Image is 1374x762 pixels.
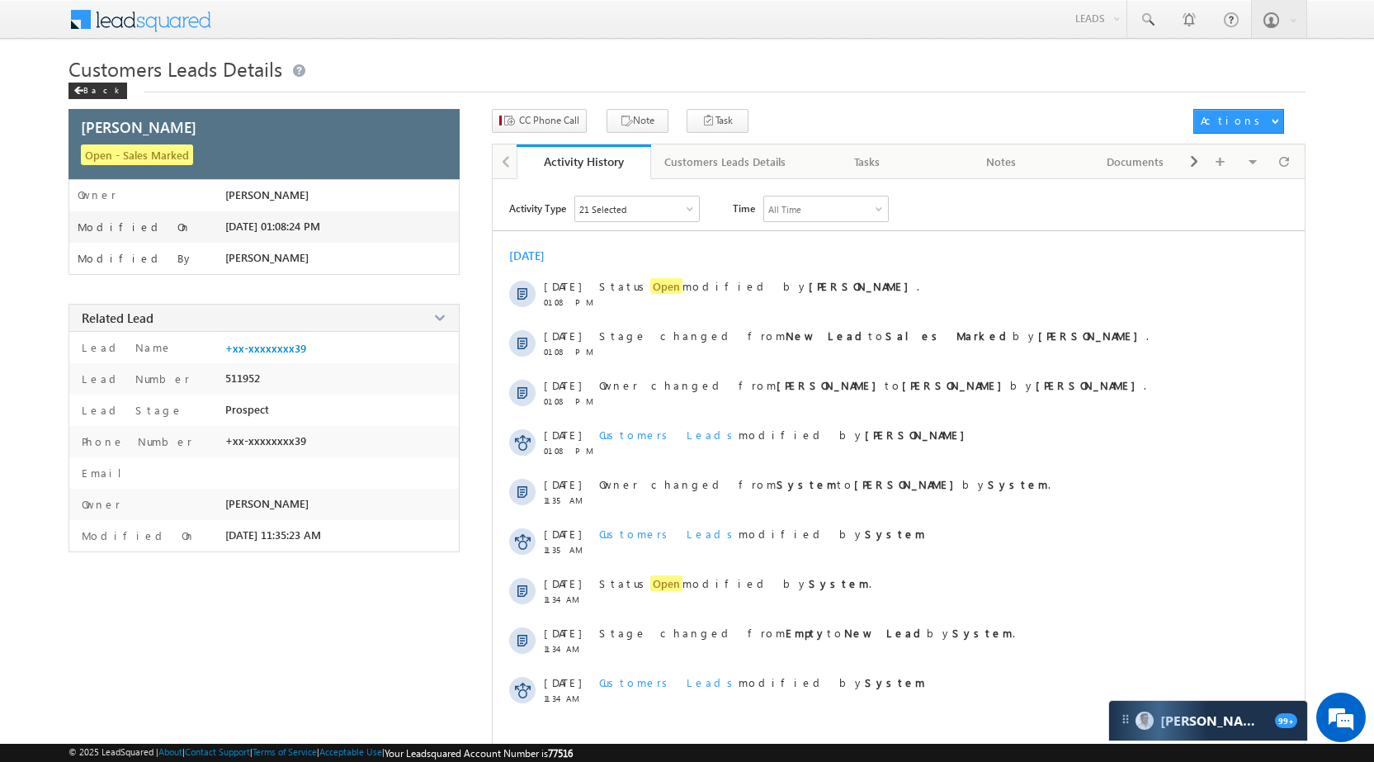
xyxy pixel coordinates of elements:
[544,626,581,640] span: [DATE]
[78,372,190,386] label: Lead Number
[509,248,563,263] div: [DATE]
[1038,329,1146,343] strong: [PERSON_NAME]
[599,278,919,294] span: Status modified by .
[225,251,309,264] span: [PERSON_NAME]
[952,626,1013,640] strong: System
[687,109,748,133] button: Task
[854,477,962,491] strong: [PERSON_NAME]
[607,109,668,133] button: Note
[81,144,193,165] span: Open - Sales Marked
[68,55,282,82] span: Customers Leads Details
[544,477,581,491] span: [DATE]
[777,378,885,392] strong: [PERSON_NAME]
[544,297,593,307] span: 01:08 PM
[185,746,250,757] a: Contact Support
[1069,144,1203,179] a: Documents
[786,626,827,640] strong: Empty
[544,675,581,689] span: [DATE]
[902,378,1010,392] strong: [PERSON_NAME]
[599,329,1149,343] span: Stage changed from to by .
[935,144,1069,179] a: Notes
[599,527,925,541] span: modified by
[529,154,639,169] div: Activity History
[544,693,593,703] span: 11:34 AM
[844,626,927,640] strong: New Lead
[544,428,581,442] span: [DATE]
[544,594,593,604] span: 11:34 AM
[548,747,573,760] span: 77516
[865,428,973,442] strong: [PERSON_NAME]
[544,329,581,343] span: [DATE]
[78,252,194,265] label: Modified By
[544,446,593,456] span: 01:08 PM
[599,428,739,442] span: Customers Leads
[865,675,925,689] strong: System
[492,109,587,133] button: CC Phone Call
[1036,378,1144,392] strong: [PERSON_NAME]
[786,329,868,343] strong: New Lead
[599,477,1051,491] span: Owner changed from to by .
[1136,712,1154,730] img: Carter
[544,644,593,654] span: 11:34 AM
[948,152,1055,172] div: Notes
[544,495,593,505] span: 11:35 AM
[225,434,306,447] span: +xx-xxxxxxxx39
[988,477,1048,491] strong: System
[544,347,593,357] span: 01:08 PM
[768,204,801,215] div: All Time
[1201,113,1266,128] div: Actions
[599,675,739,689] span: Customers Leads
[78,188,116,201] label: Owner
[651,144,800,179] a: Customers Leads Details
[225,528,321,542] span: [DATE] 11:35:23 AM
[78,220,191,234] label: Modified On
[599,626,1015,640] span: Stage changed from to by .
[544,378,581,392] span: [DATE]
[253,746,317,757] a: Terms of Service
[225,188,309,201] span: [PERSON_NAME]
[385,747,573,760] span: Your Leadsquared Account Number is
[517,144,651,179] a: Activity History
[225,220,320,233] span: [DATE] 01:08:24 PM
[68,83,127,99] div: Back
[885,329,1013,343] strong: Sales Marked
[68,746,573,760] span: © 2025 LeadSquared | | | | |
[509,196,566,220] span: Activity Type
[1108,700,1308,741] div: carter-dragCarter[PERSON_NAME]99+
[809,576,869,590] strong: System
[78,497,120,511] label: Owner
[599,675,925,689] span: modified by
[158,746,182,757] a: About
[78,403,183,417] label: Lead Stage
[1160,712,1267,730] span: Carter
[544,279,581,293] span: [DATE]
[599,378,1146,392] span: Owner changed from to by .
[78,434,192,448] label: Phone Number
[78,340,172,354] label: Lead Name
[78,528,196,542] label: Modified On
[81,116,196,137] span: [PERSON_NAME]
[544,527,581,541] span: [DATE]
[579,204,626,215] div: 21 Selected
[777,477,837,491] strong: System
[225,342,306,355] a: +xx-xxxxxxxx39
[814,152,920,172] div: Tasks
[664,152,786,172] div: Customers Leads Details
[544,545,593,555] span: 11:35 AM
[599,527,739,541] span: Customers Leads
[809,279,917,293] strong: [PERSON_NAME]
[225,372,260,385] span: 511952
[800,144,935,179] a: Tasks
[544,576,581,590] span: [DATE]
[225,497,309,510] span: [PERSON_NAME]
[319,746,382,757] a: Acceptable Use
[1082,152,1188,172] div: Documents
[575,196,699,221] div: Owner Changed,Status Changed,Stage Changed,Source Changed,Notes & 16 more..
[733,196,755,220] span: Time
[225,403,269,416] span: Prospect
[78,466,135,480] label: Email
[1119,712,1132,726] img: carter-drag
[865,527,925,541] strong: System
[650,575,682,591] span: Open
